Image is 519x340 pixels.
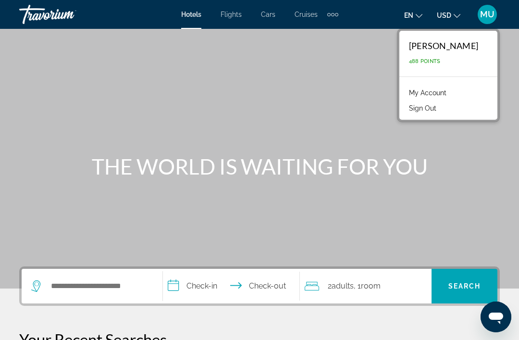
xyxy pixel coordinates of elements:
span: 488 Points [409,58,441,64]
span: Adults [332,281,354,290]
span: , 1 [354,279,381,293]
button: Change currency [437,8,460,22]
button: Search [432,269,497,303]
span: MU [480,10,494,19]
span: USD [437,12,451,19]
button: Sign Out [404,102,441,114]
div: Search widget [22,269,497,303]
iframe: Button to launch messaging window [481,302,511,332]
button: Extra navigation items [327,7,338,22]
a: Cars [261,11,275,18]
span: Room [361,281,381,290]
span: Search [448,282,481,290]
a: Flights [221,11,242,18]
button: User Menu [475,4,500,25]
button: Change language [404,8,422,22]
button: Travelers: 2 adults, 0 children [300,269,432,303]
a: My Account [404,87,451,99]
a: Travorium [19,2,115,27]
h1: THE WORLD IS WAITING FOR YOU [79,154,440,179]
a: Cruises [295,11,318,18]
div: [PERSON_NAME] [409,40,478,51]
a: Hotels [181,11,201,18]
span: 2 [328,279,354,293]
span: en [404,12,413,19]
button: Check in and out dates [163,269,299,303]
